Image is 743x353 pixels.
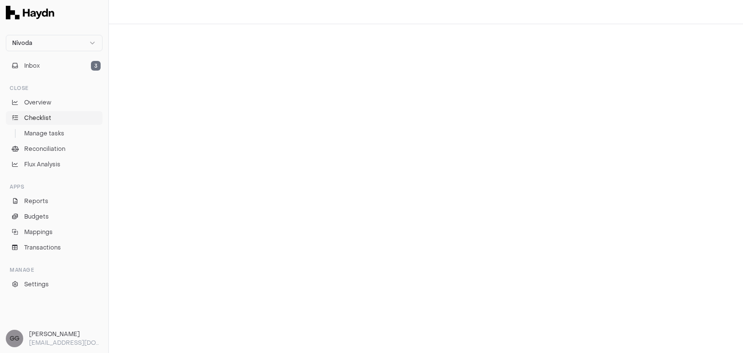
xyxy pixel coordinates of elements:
[24,114,51,122] span: Checklist
[6,6,54,19] img: Haydn Logo
[6,225,103,239] a: Mappings
[6,194,103,208] a: Reports
[29,338,103,347] p: [EMAIL_ADDRESS][DOMAIN_NAME]
[6,210,103,223] a: Budgets
[6,278,103,291] a: Settings
[6,111,103,125] a: Checklist
[24,129,64,138] span: Manage tasks
[6,241,103,254] a: Transactions
[6,127,103,140] a: Manage tasks
[24,160,60,169] span: Flux Analysis
[24,145,65,153] span: Reconciliation
[6,142,103,156] a: Reconciliation
[24,197,48,206] span: Reports
[6,330,23,347] span: GG
[24,61,40,70] span: Inbox
[24,212,49,221] span: Budgets
[6,158,103,171] a: Flux Analysis
[6,262,103,278] div: Manage
[24,228,53,236] span: Mappings
[6,59,103,73] button: Inbox3
[12,39,32,47] span: Nivoda
[6,35,103,51] button: Nivoda
[6,80,103,96] div: Close
[6,96,103,109] a: Overview
[24,280,49,289] span: Settings
[24,243,61,252] span: Transactions
[24,98,51,107] span: Overview
[6,179,103,194] div: Apps
[29,330,103,338] h3: [PERSON_NAME]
